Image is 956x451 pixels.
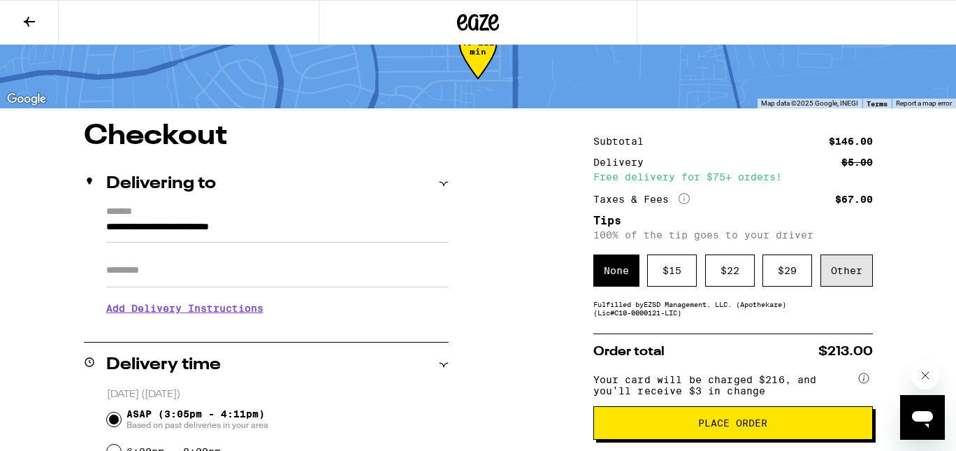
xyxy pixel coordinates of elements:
h2: Delivery time [106,357,221,373]
div: None [593,255,639,287]
div: Other [820,255,873,287]
span: Based on past deliveries in your area [126,420,268,431]
p: [DATE] ([DATE]) [107,388,449,401]
span: Order total [593,345,665,358]
iframe: Button to launch messaging window [900,395,945,440]
a: Open this area in Google Maps (opens a new window) [3,90,50,108]
div: 46-112 min [459,38,497,90]
img: Google [3,90,50,108]
span: Your card will be charged $216, and you’ll receive $3 in change [593,369,856,396]
div: Fulfilled by EZSD Management, LLC. (Apothekare) (Lic# C10-0000121-LIC ) [593,300,873,317]
button: Place Order [593,406,873,440]
h3: Add Delivery Instructions [106,292,449,324]
span: ASAP (3:05pm - 4:11pm) [126,408,268,431]
a: Terms [867,99,888,108]
div: Subtotal [593,136,653,146]
div: $146.00 [829,136,873,146]
div: Taxes & Fees [593,193,690,206]
div: $ 22 [705,255,755,287]
a: Report a map error [896,99,952,107]
iframe: Close message [911,361,939,389]
div: $ 29 [762,255,812,287]
div: $ 15 [647,255,697,287]
span: $213.00 [818,345,873,358]
h1: Checkout [84,122,449,150]
h2: Delivering to [106,176,216,192]
span: Place Order [698,418,767,428]
h5: Tips [593,215,873,227]
div: $5.00 [841,157,873,167]
p: We'll contact you at [PHONE_NUMBER] when we arrive [106,324,449,336]
div: Free delivery for $75+ orders! [593,172,873,182]
span: Map data ©2025 Google, INEGI [761,99,858,107]
div: Delivery [593,157,653,167]
p: 100% of the tip goes to your driver [593,229,873,241]
div: $67.00 [835,194,873,204]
